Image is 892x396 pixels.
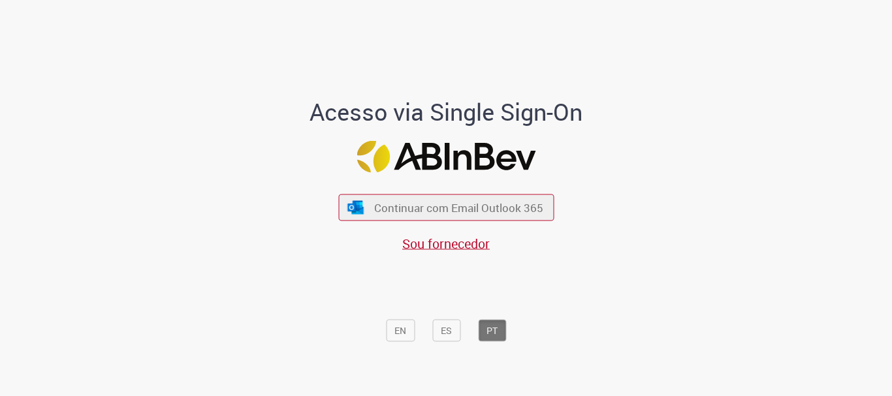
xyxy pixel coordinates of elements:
a: Sou fornecedor [402,235,490,252]
span: Continuar com Email Outlook 365 [374,200,543,215]
button: ícone Azure/Microsoft 360 Continuar com Email Outlook 365 [338,194,554,221]
button: EN [386,320,415,342]
button: ES [432,320,460,342]
img: Logo ABInBev [357,141,535,173]
img: ícone Azure/Microsoft 360 [347,200,365,214]
button: PT [478,320,506,342]
h1: Acesso via Single Sign-On [265,99,628,125]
